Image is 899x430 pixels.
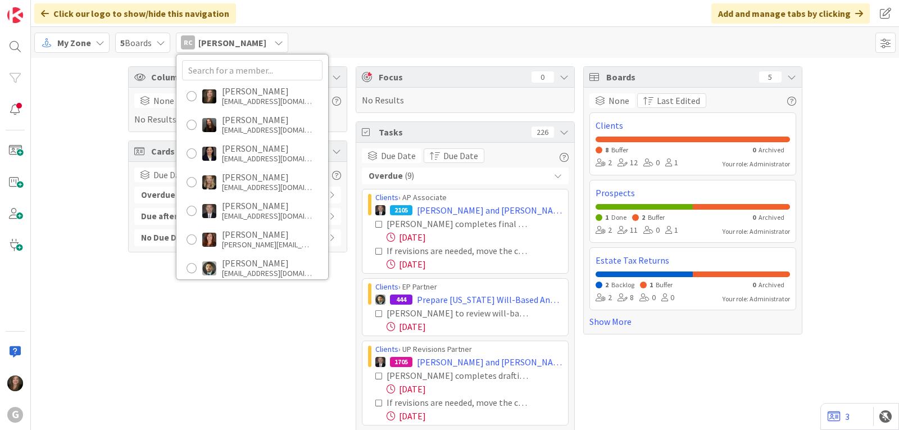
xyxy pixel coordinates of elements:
div: 1 [665,157,678,169]
span: 1 [650,280,653,289]
div: G [7,407,23,423]
span: 2 [605,280,609,289]
span: [PERSON_NAME] and [PERSON_NAME]: Gifting Trusts Drafts [PERSON_NAME] -PLEASE NOTE WE HAVE THEIR E... [417,203,562,217]
img: BG [202,204,216,218]
img: SB [202,89,216,103]
div: [DATE] [387,409,562,423]
div: No Results [134,93,341,126]
div: [PERSON_NAME] [222,86,312,96]
span: Archived [759,146,784,154]
button: Last Edited [637,93,706,108]
span: Focus [379,70,523,84]
div: [PERSON_NAME] [222,172,312,182]
div: Click our logo to show/hide this navigation [34,3,236,24]
a: Clients [375,192,398,202]
div: 0 [643,157,660,169]
div: 0 [639,292,656,304]
span: Archived [759,213,784,221]
span: Buffer [611,146,628,154]
a: Clients [375,344,398,354]
b: Due after 7 days [141,210,203,223]
span: 0 [752,280,756,289]
span: Done [611,213,626,221]
div: [DATE] [387,257,562,271]
div: No Results [362,93,569,107]
div: Your role: Administrator [723,294,790,304]
img: AM [202,147,216,161]
div: 1 [665,224,678,237]
span: Buffer [656,280,673,289]
span: Due Date [381,149,416,162]
span: Prepare [US_STATE] Will-Based Ancillary Document Templates [PERSON_NAME] [417,293,562,306]
span: 0 [752,146,756,154]
div: [EMAIL_ADDRESS][DOMAIN_NAME] [222,125,312,135]
span: Due Date [443,149,478,162]
div: [EMAIL_ADDRESS][DOMAIN_NAME] [222,211,312,221]
b: Overdue [141,189,175,202]
img: BG [375,205,385,215]
a: Clients [375,282,398,292]
span: Cards [151,144,298,158]
div: › AP Associate [375,192,562,203]
span: Due Date [153,168,188,182]
span: None [153,94,174,107]
span: None [609,94,629,107]
div: 2 [596,157,612,169]
button: Due Date [424,148,484,163]
div: 1705 [390,357,412,367]
span: 8 [605,146,609,154]
b: Overdue [369,170,403,183]
div: 2105 [390,205,412,215]
div: 11 [618,224,638,237]
a: Clients [596,119,790,132]
div: Add and manage tabs by clicking [711,3,870,24]
div: 12 [618,157,638,169]
a: 3 [828,410,850,423]
img: SB [7,375,23,391]
span: Boards [606,70,753,84]
div: [EMAIL_ADDRESS][DOMAIN_NAME] [222,268,312,278]
b: No Due Dates [141,232,194,245]
span: Backlog [611,280,634,289]
div: [PERSON_NAME] [222,258,312,268]
span: Column Watching [151,70,298,84]
div: 8 [618,292,634,304]
span: 1 [605,213,609,221]
div: [PERSON_NAME] to review will-based plan template ([URL][DOMAIN_NAME]) and notify [PERSON_NAME] if... [387,306,529,320]
div: [PERSON_NAME] [222,201,312,211]
div: [EMAIL_ADDRESS][DOMAIN_NAME] [222,182,312,192]
div: [PERSON_NAME] completes final draft review and moves card to Send Drafts column if there aren't a... [387,217,529,230]
div: RC [181,35,195,49]
span: Buffer [648,213,665,221]
div: 226 [532,126,554,138]
span: Tasks [379,125,526,139]
img: CG [375,295,385,305]
input: Search for a member... [182,60,323,80]
div: Your role: Administrator [723,227,790,237]
span: 2 [642,213,645,221]
span: [PERSON_NAME] [198,36,266,49]
div: 2 [596,224,612,237]
div: [DATE] [387,320,562,333]
div: 5 [759,71,782,83]
span: [PERSON_NAME] and [PERSON_NAME]-LMP Meeting w/[PERSON_NAME] [DATE]; Drafts [PERSON_NAME] [PERSON_... [417,355,562,369]
img: BS [202,175,216,189]
a: Prospects [596,186,790,200]
img: AM [202,118,216,132]
div: [PERSON_NAME] completes drafting and moves card to Send Drafts column [387,369,529,382]
div: 0 [532,71,554,83]
div: If revisions are needed, move the card to the Revisions Needed column, and the appropriate drafti... [387,396,529,409]
div: 444 [390,295,412,305]
div: [PERSON_NAME] [222,143,312,153]
span: Archived [759,280,784,289]
img: Visit kanbanzone.com [7,7,23,23]
div: › EP Partner [375,281,562,293]
img: CG [202,261,216,275]
img: BG [375,357,385,367]
div: [EMAIL_ADDRESS][DOMAIN_NAME] [222,153,312,164]
span: Boards [120,36,152,49]
div: 0 [661,292,674,304]
div: [EMAIL_ADDRESS][DOMAIN_NAME] [222,96,312,106]
div: Your role: Administrator [723,159,790,169]
a: Estate Tax Returns [596,254,790,267]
